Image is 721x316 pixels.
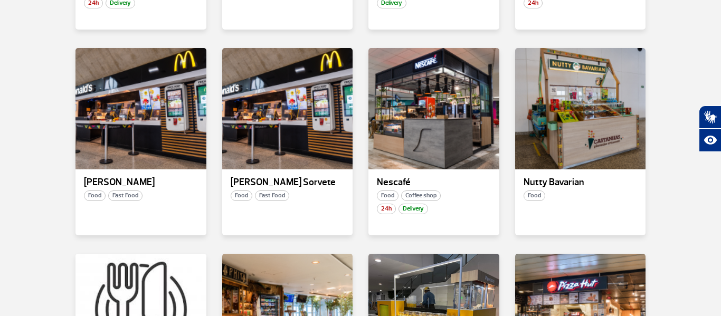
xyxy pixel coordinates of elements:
p: [PERSON_NAME] [84,177,198,188]
span: Fast Food [255,190,289,201]
button: Abrir tradutor de língua de sinais. [699,106,721,129]
div: Plugin de acessibilidade da Hand Talk. [699,106,721,152]
span: Food [84,190,106,201]
span: Food [377,190,399,201]
p: Nescafé [377,177,491,188]
button: Abrir recursos assistivos. [699,129,721,152]
span: Food [231,190,252,201]
span: Coffee shop [401,190,441,201]
span: Delivery [399,204,428,214]
span: Food [524,190,545,201]
p: Nutty Bavarian [524,177,638,188]
span: 24h [377,204,396,214]
p: [PERSON_NAME] Sorvete [231,177,345,188]
span: Fast Food [108,190,143,201]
